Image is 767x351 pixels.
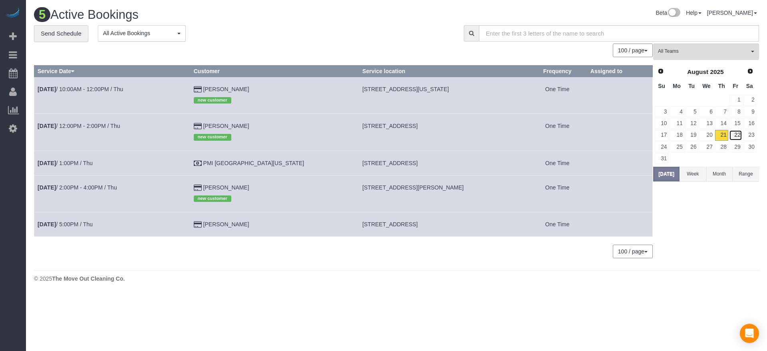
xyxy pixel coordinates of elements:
button: [DATE] [653,167,680,181]
i: Credit Card Payment [194,124,202,129]
a: 6 [699,106,714,117]
span: 5 [34,7,50,22]
span: new customer [194,97,231,104]
a: 16 [743,118,756,129]
a: Prev [655,66,666,77]
span: new customer [194,195,231,202]
i: Credit Card Payment [194,87,202,92]
td: Schedule date [34,151,191,175]
div: © 2025 [34,275,759,283]
span: Friday [733,83,738,89]
a: 26 [685,142,698,152]
i: Check Payment [194,161,202,166]
a: 12 [685,118,698,129]
a: Send Schedule [34,25,88,42]
span: [STREET_ADDRESS] [362,160,417,166]
img: New interface [667,8,680,18]
nav: Pagination navigation [613,44,653,57]
span: August [687,68,708,75]
input: Enter the first 3 letters of the name to search [479,25,759,42]
td: Customer [190,151,359,175]
span: [STREET_ADDRESS] [362,123,417,129]
td: Schedule date [34,212,191,236]
td: Service location [359,114,528,151]
a: 19 [685,130,698,141]
a: 27 [699,142,714,152]
a: Help [686,10,701,16]
span: Prev [658,68,664,74]
span: All Active Bookings [103,29,175,37]
th: Service Date [34,65,191,77]
nav: Pagination navigation [613,245,653,258]
a: PMI [GEOGRAPHIC_DATA][US_STATE] [203,160,304,166]
h1: Active Bookings [34,8,391,22]
b: [DATE] [38,184,56,191]
a: 7 [715,106,728,117]
span: Thursday [718,83,725,89]
a: 8 [729,106,742,117]
span: All Teams [658,48,749,55]
span: Tuesday [688,83,695,89]
td: Service location [359,77,528,114]
strong: The Move Out Cleaning Co. [52,275,125,282]
ol: All Teams [653,44,759,56]
a: 1 [729,95,742,106]
span: new customer [194,134,231,140]
a: 5 [685,106,698,117]
td: Schedule date [34,114,191,151]
td: Customer [190,212,359,236]
button: All Teams [653,44,759,60]
b: [DATE] [38,160,56,166]
a: Beta [656,10,680,16]
td: Assigned to [587,175,652,212]
span: Next [747,68,753,74]
button: Week [680,167,706,181]
td: Customer [190,175,359,212]
td: Service location [359,212,528,236]
th: Service location [359,65,528,77]
td: Customer [190,114,359,151]
td: Assigned to [587,151,652,175]
th: Frequency [528,65,587,77]
a: 31 [655,153,668,164]
td: Frequency [528,212,587,236]
button: 100 / page [613,44,653,57]
a: [DATE]/ 5:00PM / Thu [38,221,93,227]
td: Frequency [528,77,587,114]
a: 3 [655,106,668,117]
a: [DATE]/ 12:00PM - 2:00PM / Thu [38,123,120,129]
b: [DATE] [38,123,56,129]
span: Monday [673,83,681,89]
button: Range [733,167,759,181]
td: Schedule date [34,77,191,114]
span: Saturday [746,83,753,89]
a: 4 [669,106,684,117]
a: 14 [715,118,728,129]
div: Open Intercom Messenger [740,324,759,343]
b: [DATE] [38,86,56,92]
b: [DATE] [38,221,56,227]
a: [PERSON_NAME] [707,10,757,16]
a: [DATE]/ 10:00AM - 12:00PM / Thu [38,86,123,92]
td: Assigned to [587,114,652,151]
a: 21 [715,130,728,141]
a: 30 [743,142,756,152]
td: Customer [190,77,359,114]
span: [STREET_ADDRESS] [362,221,417,227]
button: Month [706,167,733,181]
td: Assigned to [587,77,652,114]
a: 24 [655,142,668,152]
th: Customer [190,65,359,77]
a: [PERSON_NAME] [203,221,249,227]
span: Wednesday [702,83,711,89]
a: 25 [669,142,684,152]
img: Automaid Logo [5,8,21,19]
a: 2 [743,95,756,106]
span: [STREET_ADDRESS][US_STATE] [362,86,449,92]
a: 17 [655,130,668,141]
a: [PERSON_NAME] [203,123,249,129]
a: [DATE]/ 1:00PM / Thu [38,160,93,166]
span: [STREET_ADDRESS][PERSON_NAME] [362,184,464,191]
button: All Active Bookings [98,25,186,42]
